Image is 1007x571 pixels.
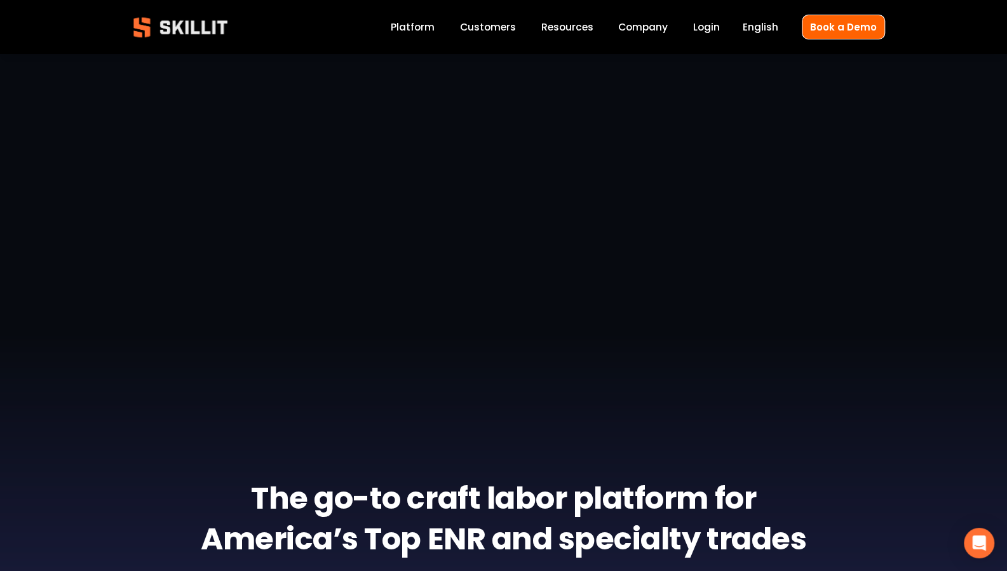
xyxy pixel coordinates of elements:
[541,18,593,36] a: folder dropdown
[618,18,668,36] a: Company
[460,18,516,36] a: Customers
[802,15,885,39] a: Book a Demo
[743,20,778,34] span: English
[391,18,435,36] a: Platform
[743,18,778,36] div: language picker
[201,475,806,568] strong: The go-to craft labor platform for America’s Top ENR and specialty trades
[123,8,238,46] img: Skillit
[964,528,994,558] div: Open Intercom Messenger
[541,20,593,34] span: Resources
[693,18,720,36] a: Login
